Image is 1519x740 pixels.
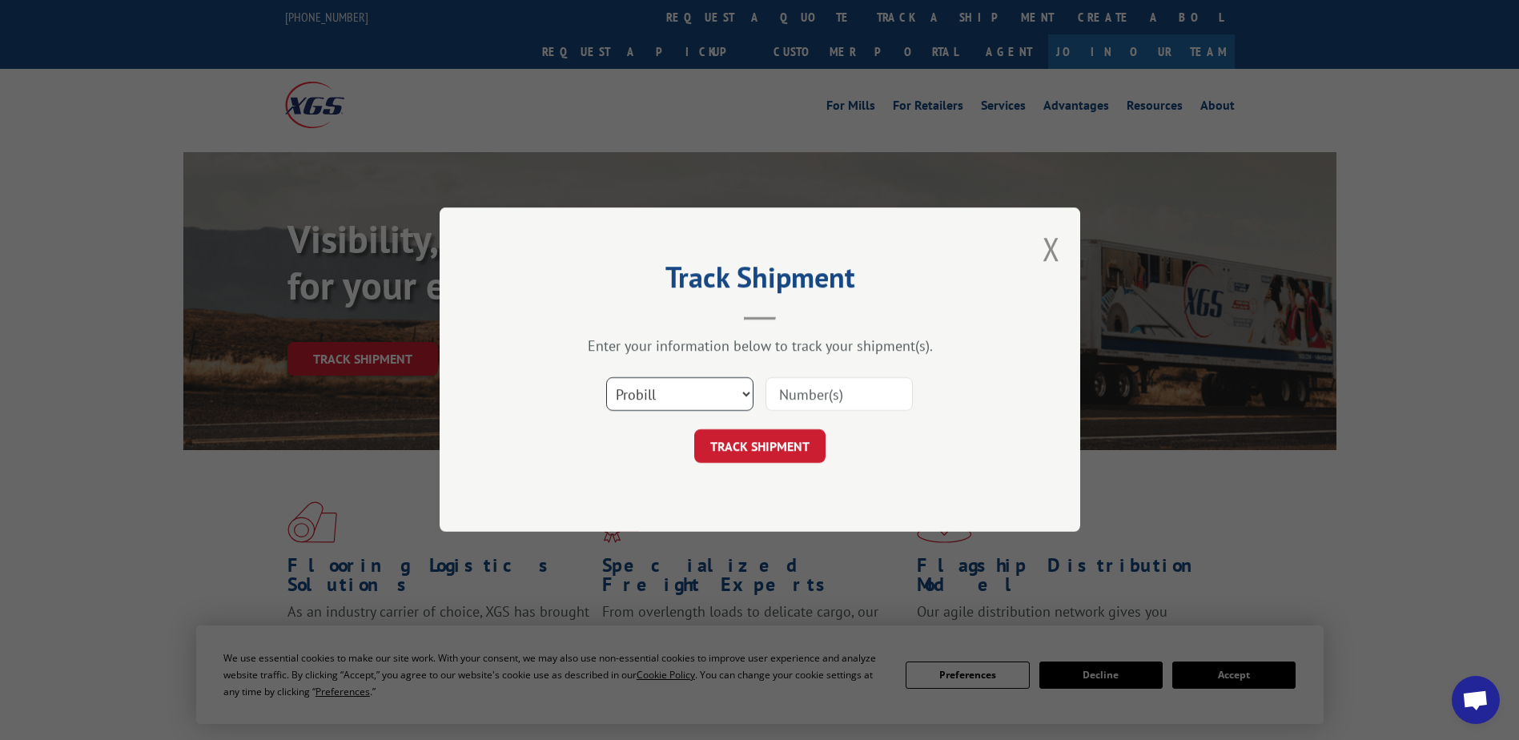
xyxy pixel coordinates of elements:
button: Close modal [1043,227,1060,270]
div: Enter your information below to track your shipment(s). [520,337,1000,356]
button: TRACK SHIPMENT [694,430,826,464]
input: Number(s) [766,378,913,412]
h2: Track Shipment [520,266,1000,296]
div: Open chat [1452,676,1500,724]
